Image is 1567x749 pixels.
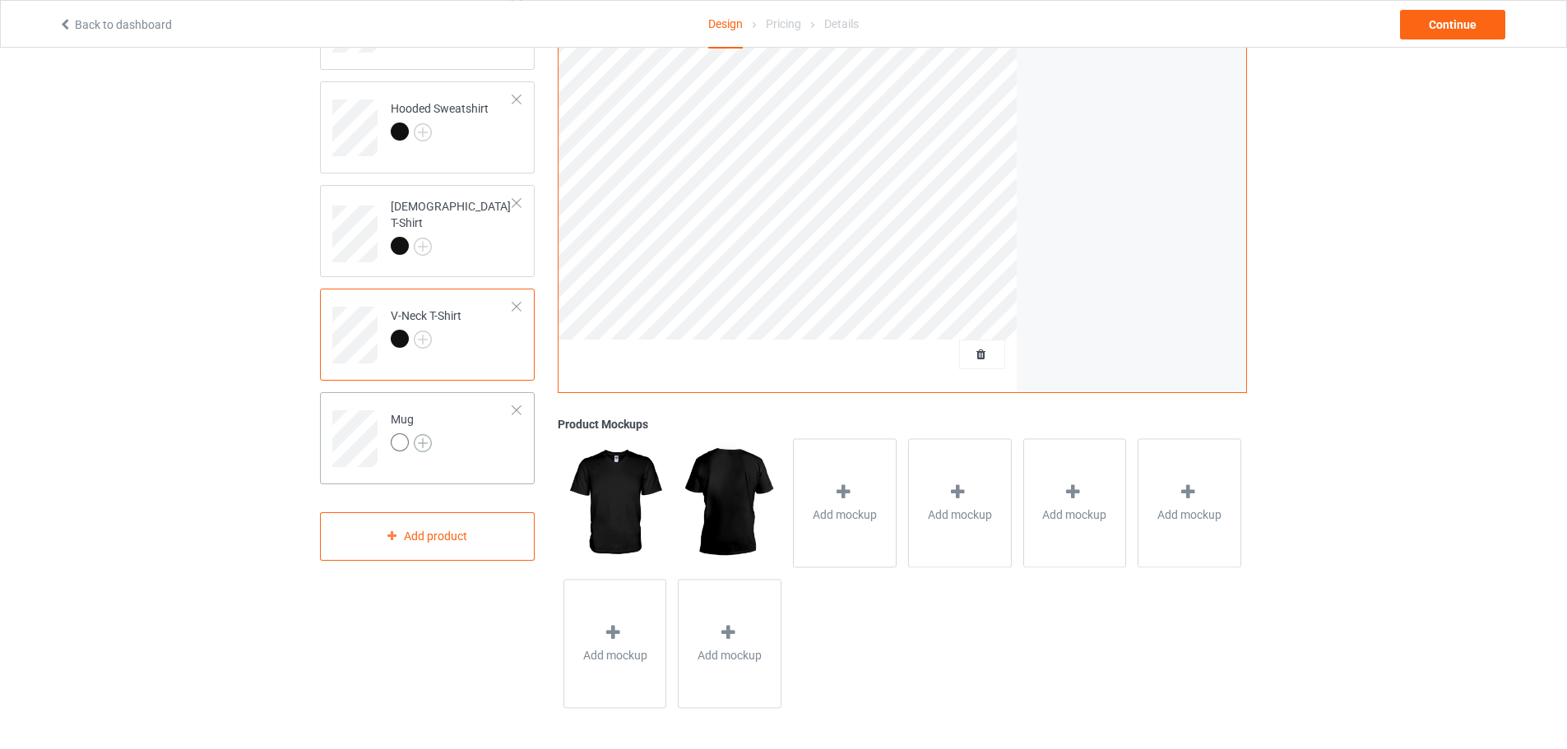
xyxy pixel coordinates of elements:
div: Hooded Sweatshirt [320,81,535,173]
div: Add mockup [1138,438,1241,567]
div: Hooded Sweatshirt [391,100,489,140]
div: Design [708,1,743,49]
img: regular.jpg [678,438,781,566]
div: Add product [320,512,535,561]
div: [DEMOGRAPHIC_DATA] T-Shirt [320,185,535,277]
span: Add mockup [813,506,877,523]
div: Details [824,1,859,47]
span: Add mockup [1042,506,1106,523]
div: Continue [1400,10,1505,39]
div: Product Mockups [558,416,1247,432]
img: svg+xml;base64,PD94bWwgdmVyc2lvbj0iMS4wIiBlbmNvZGluZz0iVVRGLTgiPz4KPHN2ZyB3aWR0aD0iMjJweCIgaGVpZ2... [414,238,432,256]
a: Back to dashboard [58,18,172,31]
div: Add mockup [1023,438,1127,567]
div: Mug [391,411,432,451]
span: Add mockup [583,647,647,663]
div: Add mockup [678,579,781,708]
div: Add mockup [908,438,1012,567]
div: Mug [320,392,535,484]
span: Add mockup [928,506,992,523]
div: V-Neck T-Shirt [391,307,461,347]
div: Add mockup [563,579,667,708]
div: [DEMOGRAPHIC_DATA] T-Shirt [391,198,513,254]
div: V-Neck T-Shirt [320,289,535,381]
img: svg+xml;base64,PD94bWwgdmVyc2lvbj0iMS4wIiBlbmNvZGluZz0iVVRGLTgiPz4KPHN2ZyB3aWR0aD0iMjJweCIgaGVpZ2... [414,331,432,349]
span: Add mockup [698,647,762,663]
span: Add mockup [1157,506,1222,523]
img: regular.jpg [563,438,666,566]
img: svg+xml;base64,PD94bWwgdmVyc2lvbj0iMS4wIiBlbmNvZGluZz0iVVRGLTgiPz4KPHN2ZyB3aWR0aD0iMjJweCIgaGVpZ2... [414,123,432,141]
div: Pricing [766,1,801,47]
div: Add mockup [793,438,897,567]
img: svg+xml;base64,PD94bWwgdmVyc2lvbj0iMS4wIiBlbmNvZGluZz0iVVRGLTgiPz4KPHN2ZyB3aWR0aD0iMjJweCIgaGVpZ2... [414,434,432,452]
